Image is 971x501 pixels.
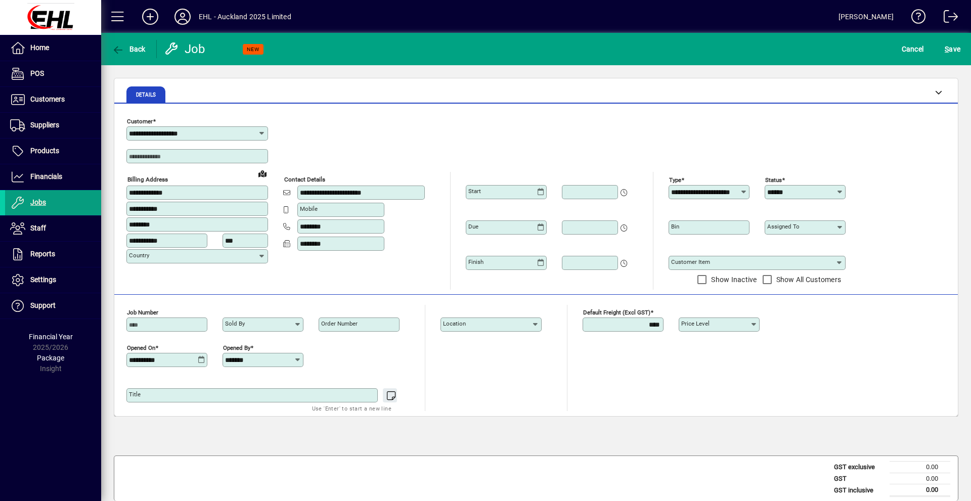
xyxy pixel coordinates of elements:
button: Add [134,8,166,26]
mat-label: Start [468,188,481,195]
a: Settings [5,267,101,293]
mat-label: Type [669,176,681,184]
mat-label: Price Level [681,320,710,327]
span: Package [37,354,64,362]
mat-label: Location [443,320,466,327]
mat-hint: Use 'Enter' to start a new line [312,402,391,414]
a: Logout [936,2,958,35]
a: View on map [254,165,271,181]
app-page-header-button: Back [101,40,157,58]
a: Financials [5,164,101,190]
td: GST inclusive [829,484,890,496]
mat-label: Order number [321,320,358,327]
span: S [945,45,949,53]
span: Financial Year [29,333,73,341]
button: Save [942,40,963,58]
span: Cancel [902,41,924,57]
mat-label: Bin [671,223,679,230]
span: Customers [30,95,65,103]
button: Profile [166,8,199,26]
a: Staff [5,216,101,241]
a: Support [5,293,101,318]
mat-label: Opened On [127,344,155,351]
mat-label: Opened by [223,344,250,351]
mat-label: Sold by [225,320,245,327]
mat-label: Finish [468,258,483,265]
a: Products [5,139,101,164]
a: Suppliers [5,113,101,138]
mat-label: Default Freight (excl GST) [583,309,650,316]
span: Settings [30,276,56,284]
mat-label: Job number [127,309,158,316]
span: NEW [247,46,259,53]
mat-label: Due [468,223,478,230]
span: Home [30,43,49,52]
td: 0.00 [890,473,950,484]
td: GST [829,473,890,484]
button: Cancel [899,40,926,58]
div: Job [164,41,207,57]
button: Back [109,40,148,58]
mat-label: Customer Item [671,258,710,265]
a: Reports [5,242,101,267]
label: Show Inactive [709,275,757,285]
a: Home [5,35,101,61]
span: POS [30,69,44,77]
td: 0.00 [890,462,950,473]
div: [PERSON_NAME] [838,9,894,25]
div: EHL - Auckland 2025 Limited [199,9,291,25]
span: Support [30,301,56,309]
span: ave [945,41,960,57]
a: Knowledge Base [904,2,926,35]
label: Show All Customers [774,275,842,285]
span: Suppliers [30,121,59,129]
span: Financials [30,172,62,180]
a: POS [5,61,101,86]
mat-label: Status [765,176,782,184]
mat-label: Assigned to [767,223,800,230]
span: Products [30,147,59,155]
mat-label: Country [129,252,149,259]
a: Customers [5,87,101,112]
span: Jobs [30,198,46,206]
td: GST exclusive [829,462,890,473]
mat-label: Title [129,391,141,398]
mat-label: Customer [127,118,153,125]
span: Staff [30,224,46,232]
span: Back [112,45,146,53]
span: Details [136,93,156,98]
span: Reports [30,250,55,258]
mat-label: Mobile [300,205,318,212]
td: 0.00 [890,484,950,496]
